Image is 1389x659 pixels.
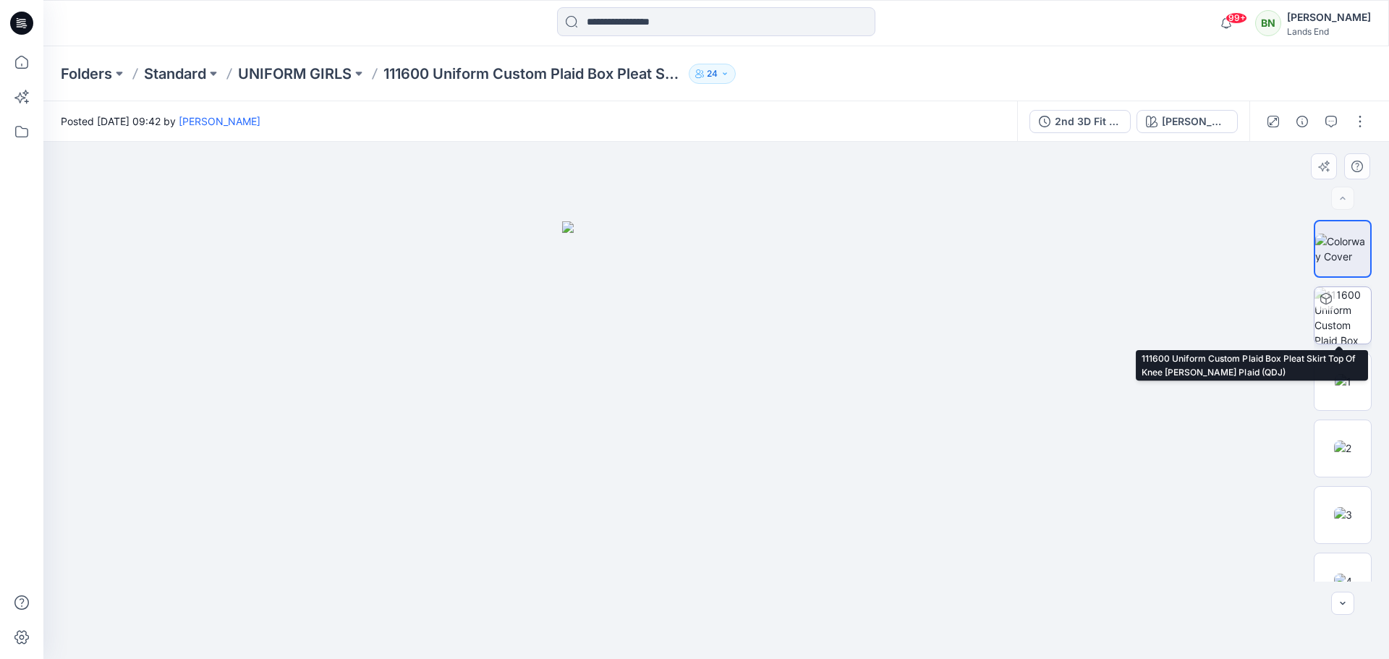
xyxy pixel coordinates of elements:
a: Folders [61,64,112,84]
img: 111600 Uniform Custom Plaid Box Pleat Skirt Top Of Knee Payton Plaid (QDJ) [1314,287,1371,344]
div: 2nd 3D Fit - [PERSON_NAME] Plaid (QDJ) [1055,114,1121,129]
p: 24 [707,66,718,82]
div: [PERSON_NAME] Plaid (QDJ) [1162,114,1228,129]
span: Posted [DATE] 09:42 by [61,114,260,129]
img: 4 [1334,574,1352,589]
div: [PERSON_NAME] [1287,9,1371,26]
div: BN [1255,10,1281,36]
button: [PERSON_NAME] Plaid (QDJ) [1137,110,1238,133]
div: Lands End [1287,26,1371,37]
img: Colorway Cover [1315,234,1370,264]
button: 2nd 3D Fit - [PERSON_NAME] Plaid (QDJ) [1029,110,1131,133]
img: 1 [1335,374,1351,389]
a: [PERSON_NAME] [179,115,260,127]
button: Details [1291,110,1314,133]
img: 2 [1334,441,1351,456]
button: 24 [689,64,736,84]
p: 111600 Uniform Custom Plaid Box Pleat Skirt Top Of Knee [383,64,683,84]
img: eyJhbGciOiJIUzI1NiIsImtpZCI6IjAiLCJzbHQiOiJzZXMiLCJ0eXAiOiJKV1QifQ.eyJkYXRhIjp7InR5cGUiOiJzdG9yYW... [562,221,870,659]
a: Standard [144,64,206,84]
a: UNIFORM GIRLS [238,64,352,84]
span: 99+ [1226,12,1247,24]
img: 3 [1334,507,1352,522]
